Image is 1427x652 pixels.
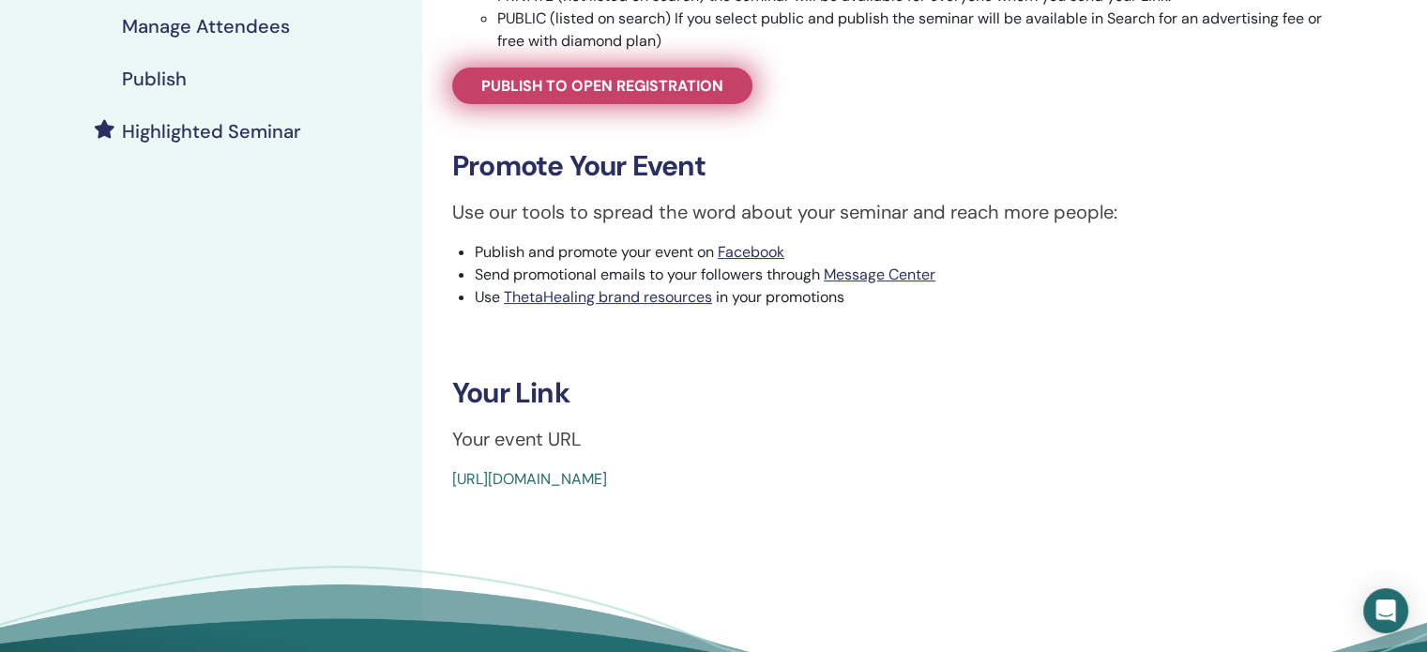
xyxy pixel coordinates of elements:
li: Send promotional emails to your followers through [475,264,1344,286]
h3: Promote Your Event [452,149,1344,183]
h4: Manage Attendees [122,15,290,38]
p: Use our tools to spread the word about your seminar and reach more people: [452,198,1344,226]
a: ThetaHealing brand resources [504,287,712,307]
h4: Highlighted Seminar [122,120,301,143]
p: Your event URL [452,425,1344,453]
li: Publish and promote your event on [475,241,1344,264]
a: Publish to open registration [452,68,752,104]
li: PUBLIC (listed on search) If you select public and publish the seminar will be available in Searc... [497,8,1344,53]
h3: Your Link [452,376,1344,410]
li: Use in your promotions [475,286,1344,309]
h4: Publish [122,68,187,90]
a: Facebook [718,242,784,262]
div: Open Intercom Messenger [1363,588,1408,633]
span: Publish to open registration [481,76,723,96]
a: [URL][DOMAIN_NAME] [452,469,607,489]
a: Message Center [824,265,935,284]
